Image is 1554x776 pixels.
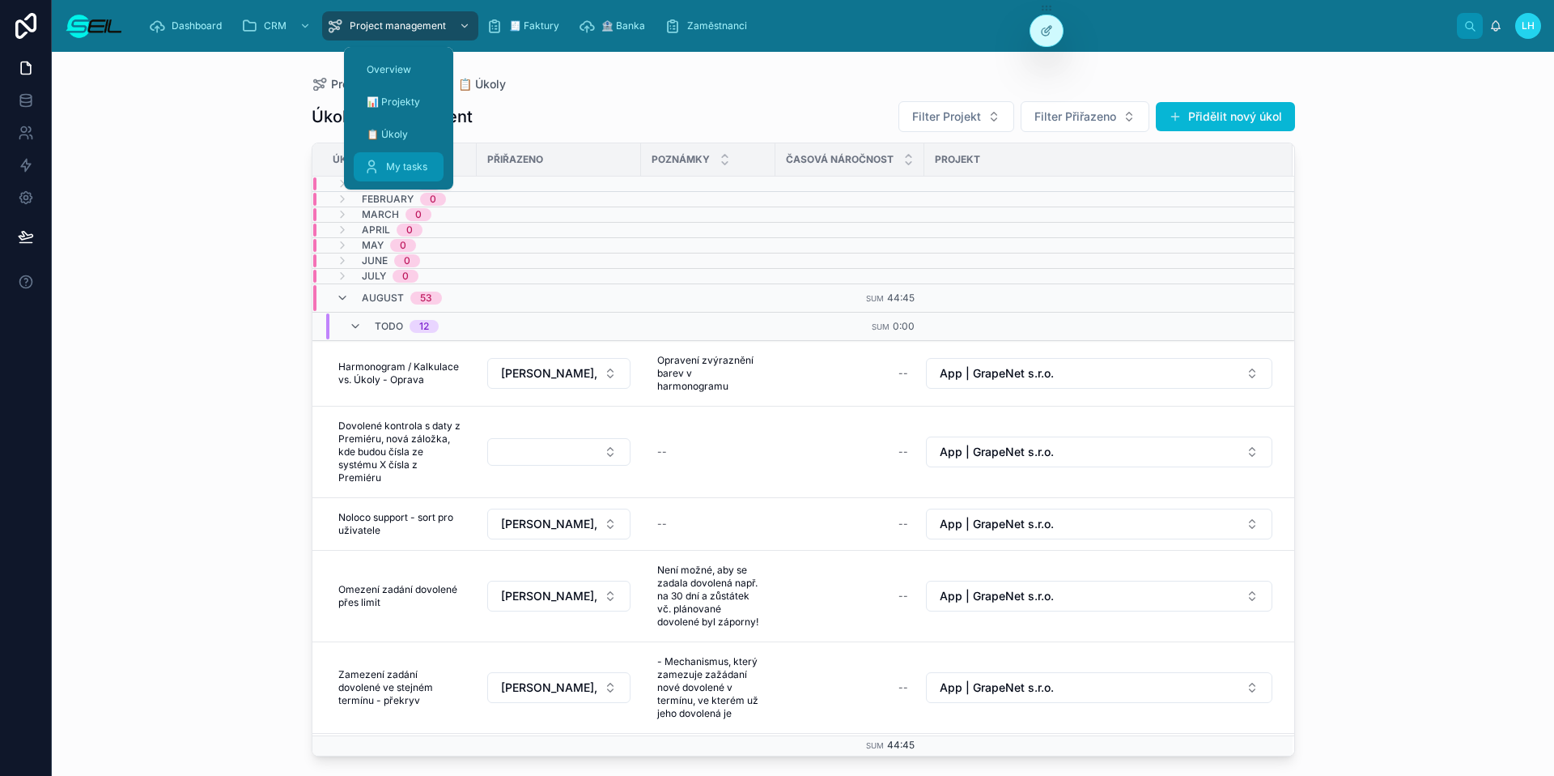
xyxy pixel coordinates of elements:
[400,239,406,252] div: 0
[926,437,1272,467] button: Select Button
[487,153,543,166] span: Přiřazeno
[898,101,1014,132] button: Select Button
[926,358,1272,389] button: Select Button
[333,153,360,166] span: Úkol
[898,446,908,458] div: --
[236,11,319,41] a: CRM
[925,436,1273,468] a: Select Button
[1522,19,1535,32] span: LH
[338,360,461,386] span: Harmonogram / Kalkulace vs. Úkoly - Oprava
[887,739,915,751] span: 44:45
[785,360,915,386] a: --
[332,354,467,393] a: Harmonogram / Kalkulace vs. Úkoly - Oprava
[940,516,1054,532] span: App | GrapeNet s.r.o.
[338,420,461,484] span: Dovolené kontrola s daty z Premiéru, nová záložka, kde budou čísla ze systému X čísla z Premiéru
[332,505,467,544] a: Noloco support - sort pro uživatele
[487,358,631,389] button: Select Button
[1156,102,1295,131] button: Přidělit nový úkol
[657,655,759,720] span: - Mechanismus, který zamezuje zažádaní nové dovolené v termínu, ve kterém už jeho dovolená je
[362,239,384,252] span: May
[362,254,388,267] span: June
[458,76,506,92] span: 📋 Úkoly
[926,509,1272,539] button: Select Button
[940,588,1054,604] span: App | GrapeNet s.r.o.
[651,649,766,727] a: - Mechanismus, který zamezuje zažádaní nové dovolené v termínu, ve kterém už jeho dovolená je
[925,508,1273,540] a: Select Button
[354,55,444,84] a: Overview
[487,672,631,703] button: Select Button
[925,580,1273,612] a: Select Button
[338,583,461,609] span: Omezení zadání dovolené přes limit
[487,438,631,466] button: Select Button
[940,365,1054,382] span: App | GrapeNet s.r.o.
[785,675,915,701] a: --
[362,224,390,237] span: April
[486,580,631,612] a: Select Button
[786,153,894,166] span: Časová náročnost
[866,741,884,750] small: Sum
[601,19,645,32] span: 🏦 Banka
[486,672,631,704] a: Select Button
[419,320,429,333] div: 12
[486,357,631,390] a: Select Button
[898,518,908,531] div: --
[312,105,473,128] h1: Úkoly - Management
[406,224,413,237] div: 0
[312,76,442,92] a: Project management
[912,109,981,125] span: Filter Projekt
[172,19,222,32] span: Dashboard
[354,152,444,181] a: My tasks
[574,11,656,41] a: 🏦 Banka
[660,11,758,41] a: Zaměstnanci
[657,446,667,458] div: --
[350,19,446,32] span: Project management
[925,357,1273,390] a: Select Button
[1034,109,1116,125] span: Filter Přiřazeno
[657,518,667,531] div: --
[866,294,884,303] small: Sum
[486,437,631,467] a: Select Button
[338,511,461,537] span: Noloco support - sort pro uživatele
[332,413,467,491] a: Dovolené kontrola s daty z Premiéru, nová záložka, kde budou čísla ze systému X čísla z Premiéru
[501,588,597,604] span: [PERSON_NAME], BBA
[482,11,571,41] a: 🧾 Faktury
[898,367,908,380] div: --
[354,87,444,117] a: 📊 Projekty
[926,672,1272,703] button: Select Button
[486,508,631,540] a: Select Button
[430,193,436,206] div: 0
[338,668,461,707] span: Zamezení zadání dovolené ve stejném termínu - překryv
[893,320,915,332] span: 0:00
[898,590,908,603] div: --
[487,581,631,612] button: Select Button
[509,19,559,32] span: 🧾 Faktury
[652,153,710,166] span: Poznámky
[264,19,287,32] span: CRM
[420,292,432,305] div: 53
[785,439,915,465] a: --
[872,322,890,331] small: Sum
[651,439,766,465] a: --
[386,160,427,173] span: My tasks
[651,511,766,537] a: --
[940,444,1054,460] span: App | GrapeNet s.r.o.
[940,680,1054,696] span: App | GrapeNet s.r.o.
[657,564,759,629] span: Není možné, aby se zadala dovolená např. na 30 dní a zůstátek vč. plánované dovolené byl záporny!
[404,254,410,267] div: 0
[501,680,597,696] span: [PERSON_NAME], BBA
[367,128,408,141] span: 📋 Úkoly
[322,11,478,41] a: Project management
[362,208,399,221] span: March
[354,120,444,149] a: 📋 Úkoly
[785,511,915,537] a: --
[402,270,409,283] div: 0
[375,320,403,333] span: Todo
[415,208,422,221] div: 0
[1021,101,1149,132] button: Select Button
[144,11,233,41] a: Dashboard
[136,8,1457,44] div: scrollable content
[935,153,980,166] span: Projekt
[687,19,747,32] span: Zaměstnanci
[331,76,442,92] span: Project management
